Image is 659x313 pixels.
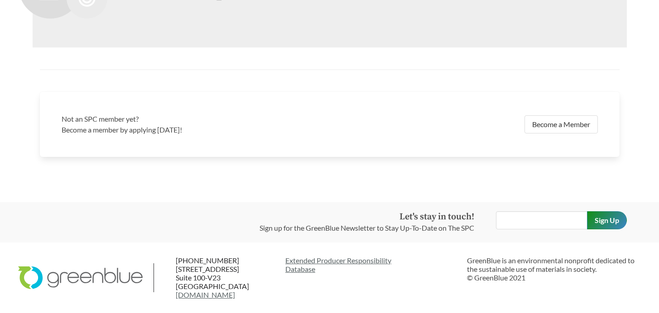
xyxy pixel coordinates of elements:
[260,223,474,233] p: Sign up for the GreenBlue Newsletter to Stay Up-To-Date on The SPC
[62,114,324,124] h3: Not an SPC member yet?
[399,211,474,223] strong: Let's stay in touch!
[587,211,627,229] input: Sign Up
[62,124,324,135] p: Become a member by applying [DATE]!
[176,256,285,299] p: [PHONE_NUMBER] [STREET_ADDRESS] Suite 100-V23 [GEOGRAPHIC_DATA]
[176,290,235,299] a: [DOMAIN_NAME]
[467,256,641,282] p: GreenBlue is an environmental nonprofit dedicated to the sustainable use of materials in society....
[524,115,598,133] a: Become a Member
[285,256,460,273] a: Extended Producer ResponsibilityDatabase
